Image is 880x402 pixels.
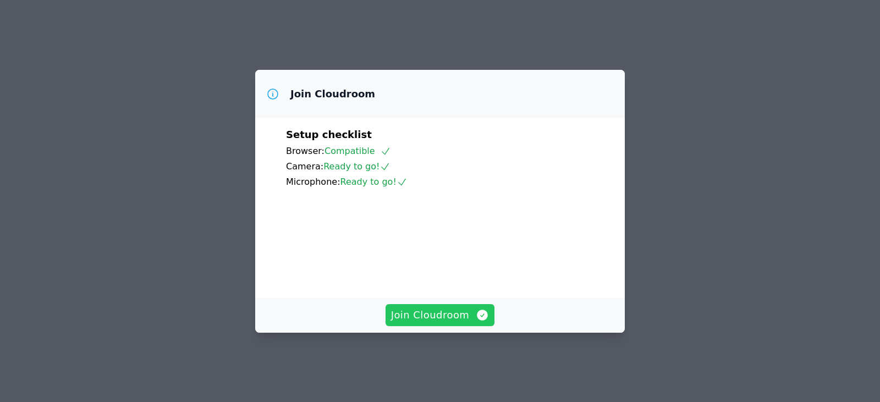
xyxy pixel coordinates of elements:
h3: Join Cloudroom [290,87,375,101]
span: Join Cloudroom [391,307,490,323]
span: Ready to go! [323,161,391,172]
button: Join Cloudroom [386,304,495,326]
span: Ready to go! [340,177,408,187]
span: Setup checklist [286,129,372,140]
span: Microphone: [286,177,340,187]
span: Browser: [286,146,324,156]
span: Compatible [324,146,391,156]
span: Camera: [286,161,323,172]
